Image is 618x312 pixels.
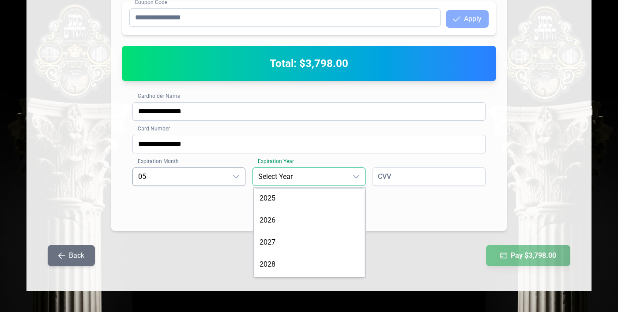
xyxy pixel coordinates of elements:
[486,245,570,266] button: Pay $3,798.00
[446,10,489,28] button: Apply
[253,168,347,186] span: Select Year
[48,245,95,266] button: Back
[260,216,275,224] span: 2026
[260,260,275,268] span: 2028
[133,168,227,186] span: 05
[254,189,363,207] li: 2025
[254,234,363,251] li: 2027
[260,238,275,246] span: 2027
[347,168,365,186] div: dropdown trigger
[132,56,486,71] h2: Total: $3,798.00
[254,256,363,273] li: 2028
[254,212,363,229] li: 2026
[260,194,275,202] span: 2025
[227,168,245,186] div: dropdown trigger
